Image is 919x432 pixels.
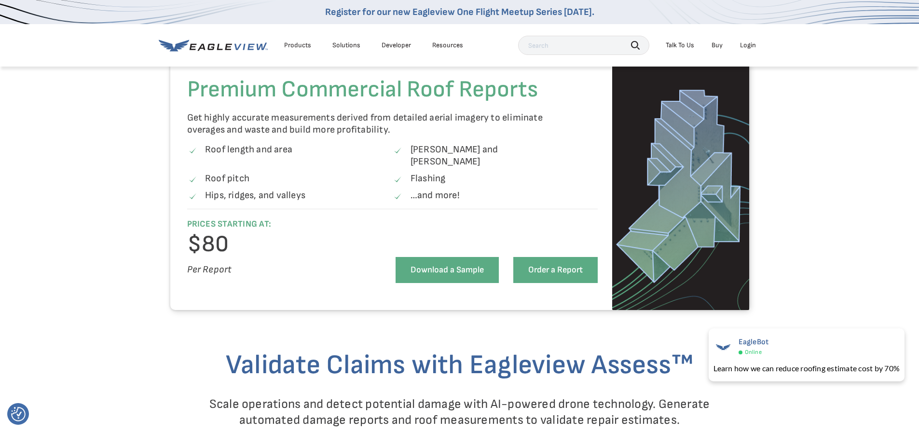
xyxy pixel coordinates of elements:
[713,337,733,357] img: EagleBot
[666,41,694,50] div: Talk To Us
[11,407,26,421] img: Revisit consent button
[205,189,305,202] p: Hips, ridges, and valleys
[411,173,446,185] p: Flashing
[712,41,723,50] a: Buy
[396,257,499,283] a: Download a Sample
[518,36,649,55] input: Search
[202,349,718,382] h2: Validate Claims with Eagleview Assess™
[325,6,594,18] a: Register for our new Eagleview One Flight Meetup Series [DATE].
[187,219,341,230] h6: PRICES STARTING AT:
[187,75,598,104] h3: Premium Commercial Roof Reports
[432,41,463,50] div: Resources
[205,144,292,168] p: Roof length and area
[202,397,718,428] h4: Scale operations and detect potential damage with AI-powered drone technology. Generate automated...
[513,257,598,283] a: Order a Report
[745,349,762,356] span: Online
[332,41,360,50] div: Solutions
[713,363,900,374] div: Learn how we can reduce roofing estimate cost by 70%
[411,189,460,202] p: …and more!
[411,144,555,168] p: [PERSON_NAME] and [PERSON_NAME]
[382,41,411,50] a: Developer
[739,337,769,347] span: EagleBot
[740,41,756,50] div: Login
[205,173,249,185] p: Roof pitch
[187,230,341,259] h3: $80
[187,112,553,136] p: Get highly accurate measurements derived from detailed aerial imagery to eliminate overages and w...
[11,407,26,421] button: Consent Preferences
[284,41,311,50] div: Products
[187,264,232,275] i: Per Report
